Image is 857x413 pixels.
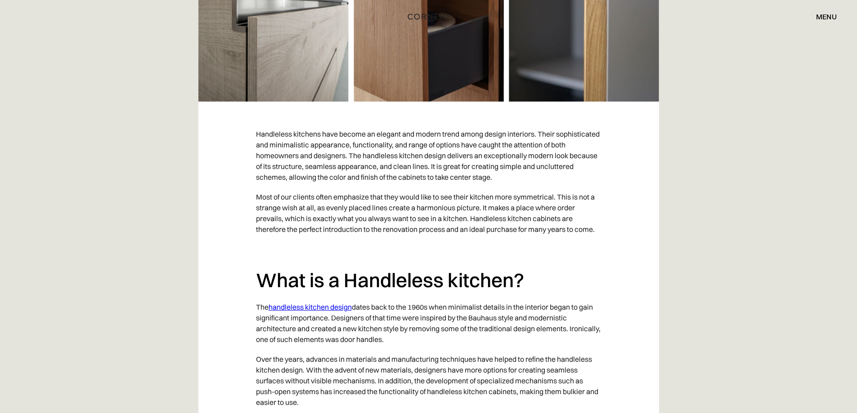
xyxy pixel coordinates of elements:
[816,13,837,20] div: menu
[256,297,601,349] p: The dates back to the 1960s when minimalist details in the interior began to gain significant imp...
[256,349,601,412] p: Over the years, advances in materials and manufacturing techniques have helped to refine the hand...
[269,302,352,311] a: handleless kitchen design
[398,11,460,22] a: home
[256,239,601,259] p: ‍
[256,124,601,187] p: Handleless kitchens have become an elegant and modern trend among design interiors. Their sophist...
[256,268,601,293] h2: What is a Handleless kitchen?
[807,9,837,24] div: menu
[256,187,601,239] p: Most of our clients often emphasize that they would like to see their kitchen more symmetrical. T...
